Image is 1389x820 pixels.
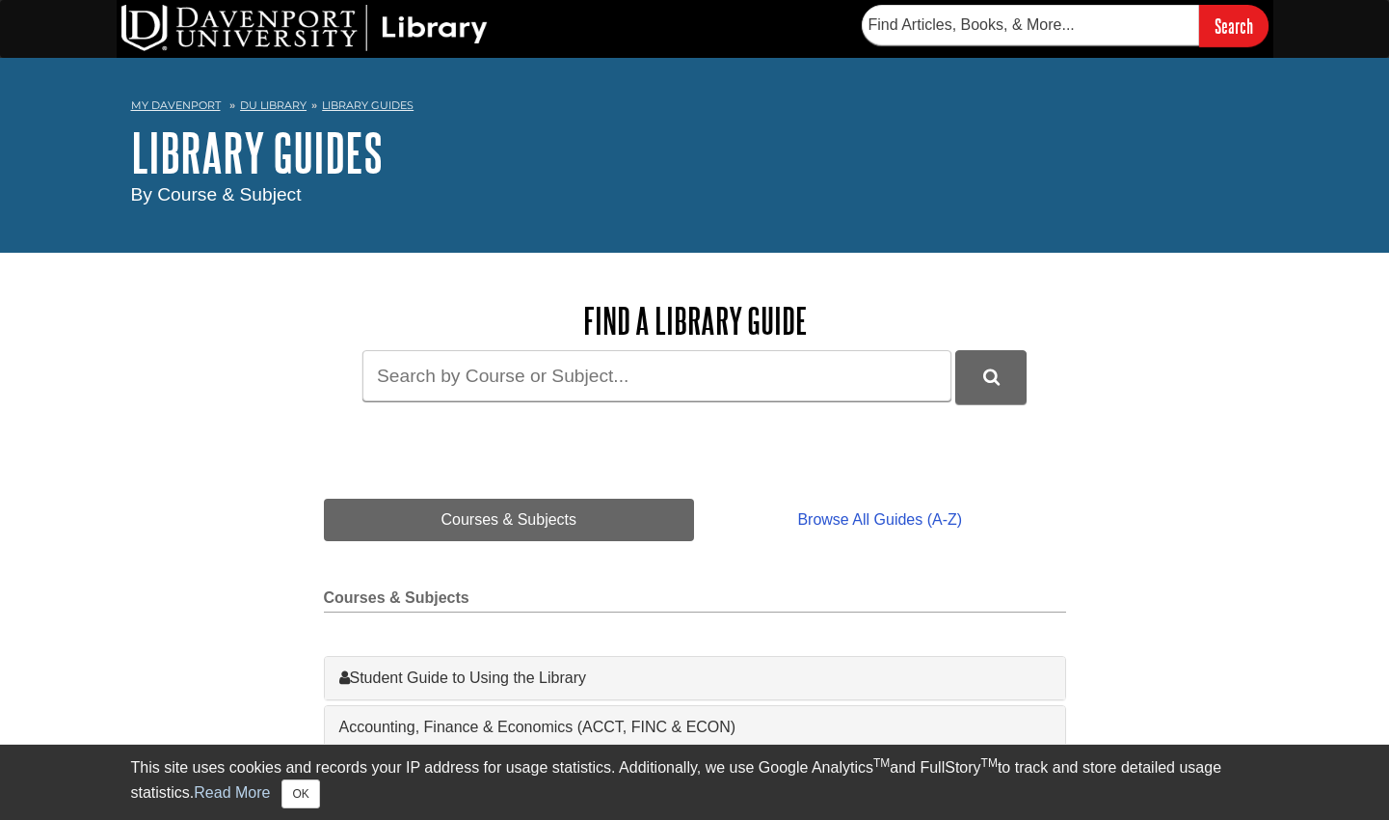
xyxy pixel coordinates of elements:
h2: Find a Library Guide [324,301,1066,341]
a: Browse All Guides (A-Z) [694,499,1065,541]
nav: breadcrumb [131,93,1259,123]
form: Searches DU Library's articles, books, and more [862,5,1269,46]
button: Close [281,779,319,808]
sup: TM [873,756,890,770]
a: Library Guides [322,98,414,112]
input: Search by Course or Subject... [362,350,951,401]
input: Find Articles, Books, & More... [862,5,1199,45]
input: Search [1199,5,1269,46]
a: DU Library [240,98,307,112]
img: DU Library [121,5,488,51]
div: This site uses cookies and records your IP address for usage statistics. Additionally, we use Goo... [131,756,1259,808]
h1: Library Guides [131,123,1259,181]
a: My Davenport [131,97,221,114]
a: Read More [194,784,270,801]
a: Student Guide to Using the Library [339,667,1051,690]
sup: TM [981,756,998,770]
a: Courses & Subjects [324,499,695,541]
i: Search Library Guides [983,369,1000,386]
a: Accounting, Finance & Economics (ACCT, FINC & ECON) [339,716,1051,739]
div: By Course & Subject [131,181,1259,209]
h2: Courses & Subjects [324,589,1066,613]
